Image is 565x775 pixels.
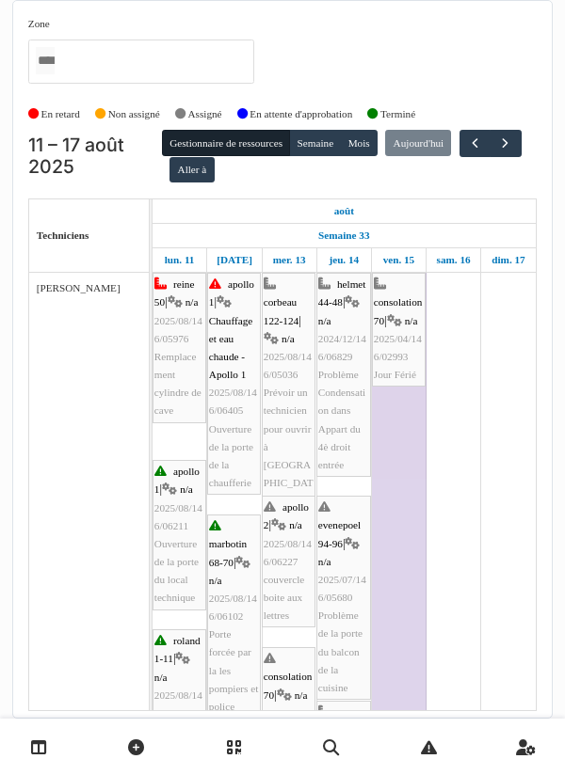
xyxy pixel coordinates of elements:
[318,278,366,308] span: helmet 44-48
[154,672,168,683] span: n/a
[340,130,378,156] button: Mois
[487,248,529,272] a: 17 août 2025
[374,276,424,384] div: |
[160,248,200,272] a: 11 août 2025
[282,333,295,344] span: n/a
[432,248,476,272] a: 16 août 2025
[324,248,363,272] a: 14 août 2025
[209,628,259,712] span: Porte forcée par la les pompiers et police
[108,106,160,122] label: Non assigné
[318,276,369,474] div: |
[154,635,201,664] span: roland 1-11
[318,556,331,567] span: n/a
[209,593,257,622] span: 2025/08/146/06102
[379,248,420,272] a: 15 août 2025
[264,387,314,506] span: Prévoir un technicien pour ouvrir à [GEOGRAPHIC_DATA]
[154,276,204,420] div: |
[188,106,222,122] label: Assigné
[318,574,366,603] span: 2025/07/146/05680
[330,199,359,223] a: 11 août 2025
[318,706,366,735] span: metsys 21
[268,248,311,272] a: 13 août 2025
[28,134,162,179] h2: 11 – 17 août 2025
[264,351,312,380] span: 2025/08/146/05036
[318,519,361,548] span: evenepoel 94-96
[154,463,204,608] div: |
[318,333,366,362] span: 2024/12/146/06829
[209,315,252,381] span: Chauffage et eau chaude - Apollo 1
[264,538,312,567] span: 2025/08/146/06227
[154,689,202,719] span: 2025/08/146/06116
[264,574,304,621] span: couvercle boite aux lettres
[37,229,89,241] span: Techniciens
[385,130,451,156] button: Aujourd'hui
[374,333,422,362] span: 2025/04/146/02993
[318,369,365,470] span: Problème Condensation dans Appart du 4è droit entrée
[318,315,331,326] span: n/a
[154,278,195,308] span: reine 50
[41,106,80,122] label: En retard
[186,296,199,308] span: n/a
[318,609,363,693] span: Problème de la porte du balcon de la cuisine
[314,224,374,247] a: Semaine 33
[209,278,254,308] span: apollo 1
[380,106,415,122] label: Terminé
[490,130,521,157] button: Suivant
[289,519,302,530] span: n/a
[264,501,309,530] span: apollo 2
[209,276,259,492] div: |
[209,517,259,716] div: |
[209,423,253,489] span: Ouverture de la porte de la chaufferie
[264,296,299,325] span: corbeau 122-124
[212,248,257,272] a: 12 août 2025
[405,315,418,326] span: n/a
[318,498,369,697] div: |
[37,282,121,293] span: [PERSON_NAME]
[154,351,202,417] span: Remplacement cylindre de cave
[154,315,202,344] span: 2025/08/146/05976
[154,466,200,495] span: apollo 1
[209,575,222,586] span: n/a
[162,130,290,156] button: Gestionnaire de ressources
[460,130,491,157] button: Précédent
[180,483,193,495] span: n/a
[289,130,341,156] button: Semaine
[374,296,423,325] span: consolation 70
[374,369,416,380] span: Jour Férié
[154,538,199,604] span: Ouverture de la porte du local technique
[169,157,214,183] button: Aller à
[36,47,55,74] input: Tous
[295,689,308,701] span: n/a
[264,671,313,700] span: consolation 70
[209,538,247,567] span: marbotin 68-70
[250,106,352,122] label: En attente d'approbation
[209,387,257,416] span: 2025/08/146/06405
[28,16,50,32] label: Zone
[264,276,314,510] div: |
[154,502,202,531] span: 2025/08/146/06211
[264,498,314,625] div: |
[264,707,312,736] span: 2025/08/146/06302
